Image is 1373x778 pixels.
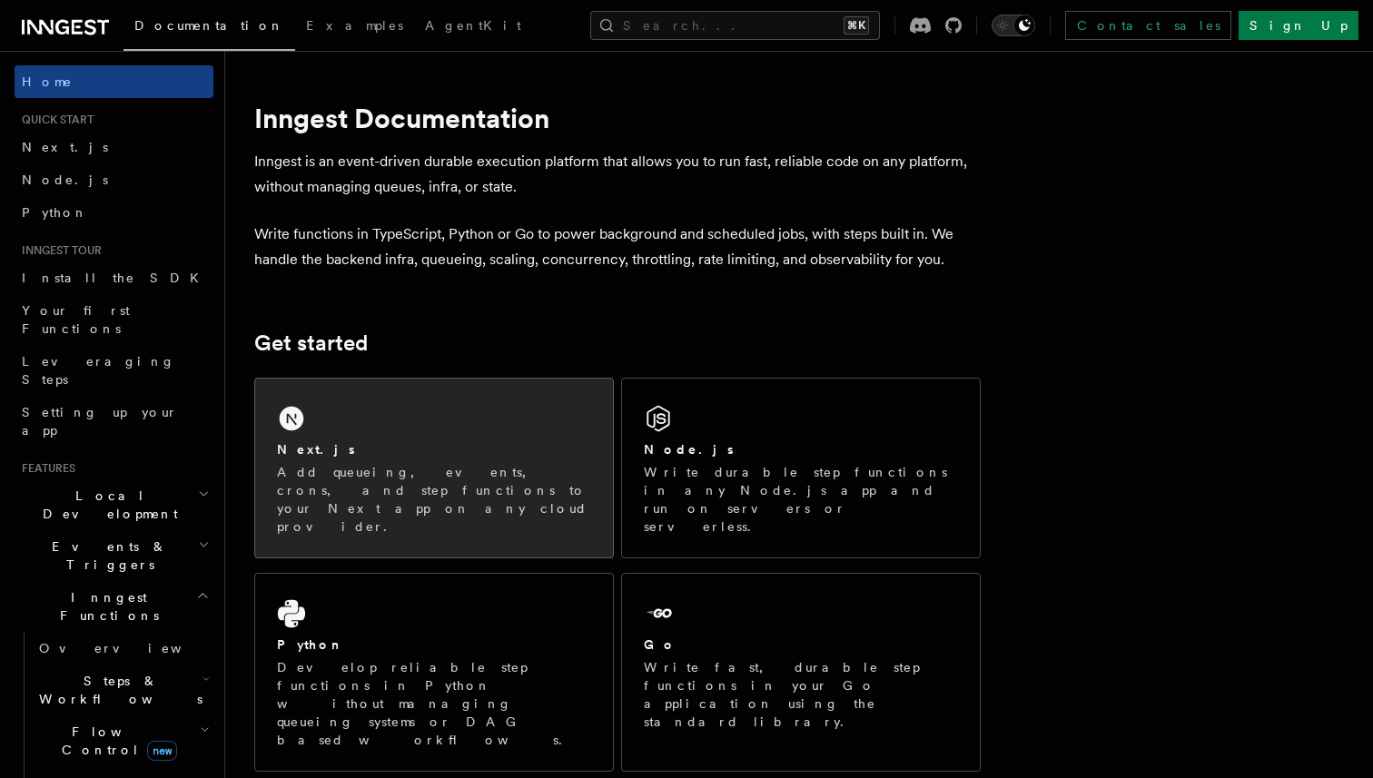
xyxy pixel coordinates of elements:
[621,573,981,772] a: GoWrite fast, durable step functions in your Go application using the standard library.
[32,665,213,715] button: Steps & Workflows
[414,5,532,49] a: AgentKit
[15,294,213,345] a: Your first Functions
[644,463,958,536] p: Write durable step functions in any Node.js app and run on servers or serverless.
[15,588,196,625] span: Inngest Functions
[277,463,591,536] p: Add queueing, events, crons, and step functions to your Next app on any cloud provider.
[22,354,175,387] span: Leveraging Steps
[277,658,591,749] p: Develop reliable step functions in Python without managing queueing systems or DAG based workflows.
[644,440,734,458] h2: Node.js
[147,741,177,761] span: new
[295,5,414,49] a: Examples
[992,15,1035,36] button: Toggle dark mode
[32,715,213,766] button: Flow Controlnew
[22,140,108,154] span: Next.js
[134,18,284,33] span: Documentation
[15,345,213,396] a: Leveraging Steps
[1065,11,1231,40] a: Contact sales
[844,16,869,34] kbd: ⌘K
[22,73,73,91] span: Home
[425,18,521,33] span: AgentKit
[22,271,210,285] span: Install the SDK
[590,11,880,40] button: Search...⌘K
[22,205,88,220] span: Python
[254,378,614,558] a: Next.jsAdd queueing, events, crons, and step functions to your Next app on any cloud provider.
[15,487,198,523] span: Local Development
[254,149,981,200] p: Inngest is an event-driven durable execution platform that allows you to run fast, reliable code ...
[22,172,108,187] span: Node.js
[254,222,981,272] p: Write functions in TypeScript, Python or Go to power background and scheduled jobs, with steps bu...
[22,303,130,336] span: Your first Functions
[32,723,200,759] span: Flow Control
[22,405,178,438] span: Setting up your app
[277,635,344,654] h2: Python
[15,479,213,530] button: Local Development
[15,461,75,476] span: Features
[15,261,213,294] a: Install the SDK
[15,65,213,98] a: Home
[32,672,202,708] span: Steps & Workflows
[644,635,677,654] h2: Go
[15,581,213,632] button: Inngest Functions
[15,113,94,127] span: Quick start
[15,243,102,258] span: Inngest tour
[1239,11,1358,40] a: Sign Up
[277,440,355,458] h2: Next.js
[254,330,368,356] a: Get started
[15,163,213,196] a: Node.js
[15,530,213,581] button: Events & Triggers
[254,102,981,134] h1: Inngest Documentation
[644,658,958,731] p: Write fast, durable step functions in your Go application using the standard library.
[39,641,226,655] span: Overview
[621,378,981,558] a: Node.jsWrite durable step functions in any Node.js app and run on servers or serverless.
[123,5,295,51] a: Documentation
[15,537,198,574] span: Events & Triggers
[15,396,213,447] a: Setting up your app
[15,131,213,163] a: Next.js
[254,573,614,772] a: PythonDevelop reliable step functions in Python without managing queueing systems or DAG based wo...
[306,18,403,33] span: Examples
[32,632,213,665] a: Overview
[15,196,213,229] a: Python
